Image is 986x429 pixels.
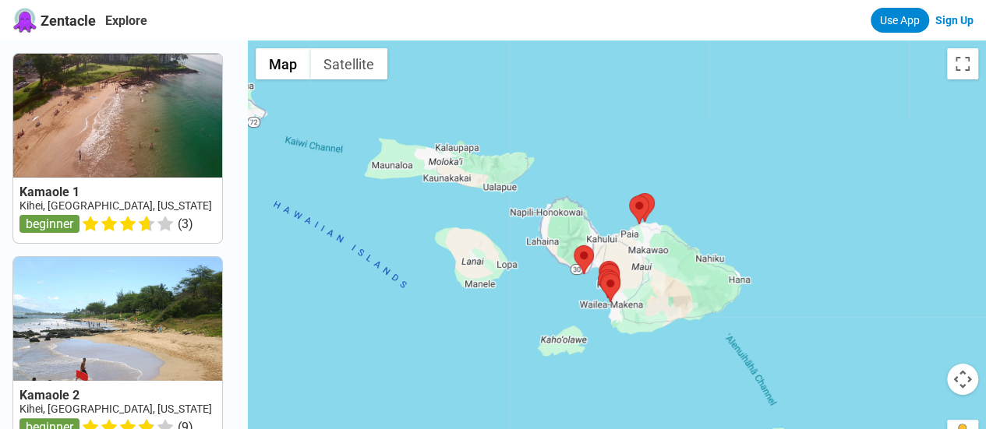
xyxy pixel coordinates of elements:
[935,14,974,26] a: Sign Up
[310,48,387,79] button: Show satellite imagery
[41,12,96,29] span: Zentacle
[19,199,212,212] a: Kihei, [GEOGRAPHIC_DATA], [US_STATE]
[105,13,147,28] a: Explore
[871,8,929,33] a: Use App
[947,48,978,79] button: Toggle fullscreen view
[947,364,978,395] button: Map camera controls
[12,8,37,33] img: Zentacle logo
[12,8,96,33] a: Zentacle logoZentacle
[19,403,212,415] a: Kihei, [GEOGRAPHIC_DATA], [US_STATE]
[256,48,310,79] button: Show street map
